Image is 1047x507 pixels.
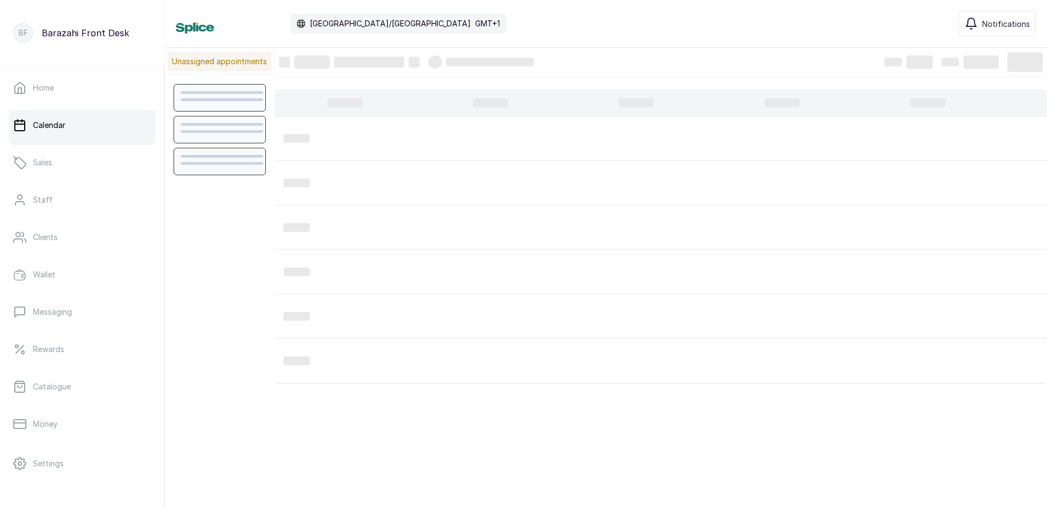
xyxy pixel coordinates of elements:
a: Calendar [9,110,155,141]
p: Barazahi Front Desk [42,26,129,40]
a: Messaging [9,297,155,327]
p: Home [33,82,54,93]
p: Clients [33,232,58,243]
a: Clients [9,222,155,253]
p: Unassigned appointments [168,52,271,71]
p: Catalogue [33,381,71,392]
p: Wallet [33,269,55,280]
a: Sales [9,147,155,178]
p: Staff [33,194,53,205]
p: Sales [33,157,52,168]
p: [GEOGRAPHIC_DATA]/[GEOGRAPHIC_DATA] [310,18,471,29]
p: Money [33,419,58,430]
a: Settings [9,448,155,479]
button: Notifications [959,11,1036,36]
a: Home [9,73,155,103]
a: Rewards [9,334,155,365]
p: BF [19,27,28,38]
p: Settings [33,458,64,469]
p: GMT+1 [475,18,500,29]
a: Money [9,409,155,439]
span: Notifications [982,18,1030,30]
a: Catalogue [9,371,155,402]
a: Staff [9,185,155,215]
p: Messaging [33,307,72,317]
a: Wallet [9,259,155,290]
p: Rewards [33,344,64,355]
p: Calendar [33,120,65,131]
